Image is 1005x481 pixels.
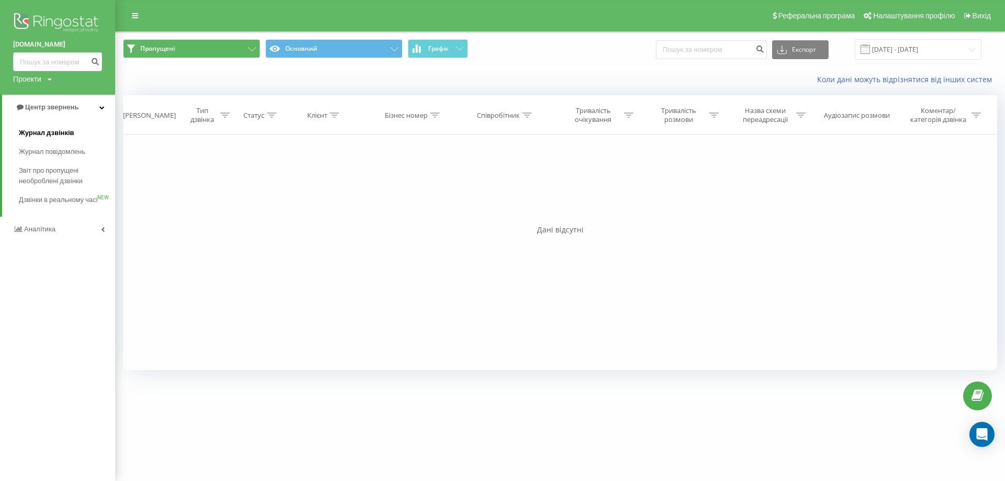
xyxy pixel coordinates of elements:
[19,147,85,157] span: Журнал повідомлень
[738,106,794,124] div: Назва схеми переадресації
[307,111,327,120] div: Клієнт
[123,111,176,120] div: [PERSON_NAME]
[973,12,991,20] span: Вихід
[772,40,829,59] button: Експорт
[651,106,707,124] div: Тривалість розмови
[123,39,260,58] button: Пропущені
[969,422,995,447] div: Open Intercom Messenger
[824,111,890,120] div: Аудіозапис розмови
[265,39,403,58] button: Основний
[19,128,74,138] span: Журнал дзвінків
[2,95,115,120] a: Центр звернень
[13,74,41,84] div: Проекти
[19,165,110,186] span: Звіт про пропущені необроблені дзвінки
[477,111,520,120] div: Співробітник
[908,106,969,124] div: Коментар/категорія дзвінка
[873,12,955,20] span: Налаштування профілю
[19,124,115,142] a: Журнал дзвінків
[243,111,264,120] div: Статус
[187,106,218,124] div: Тип дзвінка
[408,39,468,58] button: Графік
[19,161,115,191] a: Звіт про пропущені необроблені дзвінки
[140,44,175,53] span: Пропущені
[565,106,621,124] div: Тривалість очікування
[19,195,97,205] span: Дзвінки в реальному часі
[19,142,115,161] a: Журнал повідомлень
[13,39,102,50] a: [DOMAIN_NAME]
[19,191,115,209] a: Дзвінки в реальному часіNEW
[428,45,449,52] span: Графік
[123,225,997,235] div: Дані відсутні
[817,74,997,84] a: Коли дані можуть відрізнятися вiд інших систем
[778,12,855,20] span: Реферальна програма
[25,103,79,111] span: Центр звернень
[13,52,102,71] input: Пошук за номером
[13,10,102,37] img: Ringostat logo
[656,40,767,59] input: Пошук за номером
[385,111,428,120] div: Бізнес номер
[24,225,55,233] span: Аналiтика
